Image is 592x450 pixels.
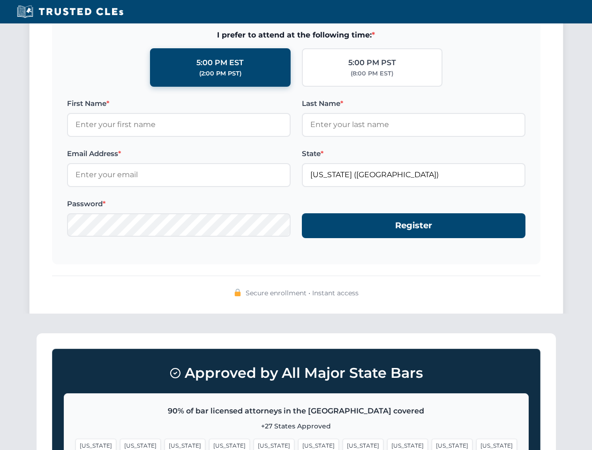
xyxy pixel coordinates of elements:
[67,163,291,187] input: Enter your email
[351,69,393,78] div: (8:00 PM EST)
[67,98,291,109] label: First Name
[302,213,525,238] button: Register
[196,57,244,69] div: 5:00 PM EST
[67,148,291,159] label: Email Address
[302,113,525,136] input: Enter your last name
[302,148,525,159] label: State
[75,405,517,417] p: 90% of bar licensed attorneys in the [GEOGRAPHIC_DATA] covered
[64,360,529,386] h3: Approved by All Major State Bars
[67,113,291,136] input: Enter your first name
[67,29,525,41] span: I prefer to attend at the following time:
[67,198,291,210] label: Password
[14,5,126,19] img: Trusted CLEs
[302,98,525,109] label: Last Name
[246,288,359,298] span: Secure enrollment • Instant access
[302,163,525,187] input: Florida (FL)
[199,69,241,78] div: (2:00 PM PST)
[348,57,396,69] div: 5:00 PM PST
[75,421,517,431] p: +27 States Approved
[234,289,241,296] img: 🔒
